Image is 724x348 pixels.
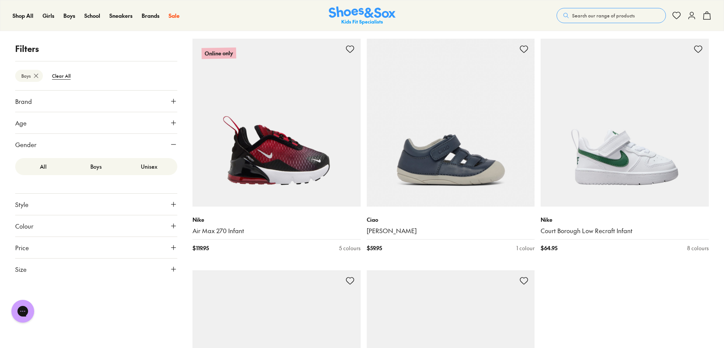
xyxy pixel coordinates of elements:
[142,12,159,20] a: Brands
[15,91,177,112] button: Brand
[43,12,54,19] span: Girls
[109,12,132,19] span: Sneakers
[15,97,32,106] span: Brand
[43,12,54,20] a: Girls
[142,12,159,19] span: Brands
[15,70,43,82] btn: Boys
[169,12,180,20] a: Sale
[15,215,177,237] button: Colour
[15,140,36,149] span: Gender
[15,194,177,215] button: Style
[367,216,535,224] p: Ciao
[557,8,666,23] button: Search our range of products
[84,12,100,20] a: School
[202,47,236,59] p: Online only
[84,12,100,19] span: School
[169,12,180,19] span: Sale
[13,12,33,19] span: Shop All
[192,244,209,252] span: $ 119.95
[329,6,396,25] img: SNS_Logo_Responsive.svg
[339,244,361,252] div: 5 colours
[63,12,75,20] a: Boys
[70,160,123,174] label: Boys
[15,112,177,133] button: Age
[15,237,177,258] button: Price
[192,216,361,224] p: Nike
[329,6,396,25] a: Shoes & Sox
[192,39,361,207] a: Online only
[63,12,75,19] span: Boys
[367,244,382,252] span: $ 59.95
[687,244,709,252] div: 8 colours
[15,265,27,274] span: Size
[15,42,177,55] p: Filters
[572,12,635,19] span: Search our range of products
[17,160,70,174] label: All
[541,216,709,224] p: Nike
[15,200,28,209] span: Style
[15,259,177,280] button: Size
[516,244,535,252] div: 1 colour
[541,227,709,235] a: Court Borough Low Recraft Infant
[15,243,29,252] span: Price
[109,12,132,20] a: Sneakers
[13,12,33,20] a: Shop All
[15,118,27,127] span: Age
[8,297,38,325] iframe: Gorgias live chat messenger
[192,227,361,235] a: Air Max 270 Infant
[367,227,535,235] a: [PERSON_NAME]
[15,221,33,230] span: Colour
[541,244,557,252] span: $ 64.95
[46,69,77,83] btn: Clear All
[123,160,176,174] label: Unisex
[15,134,177,155] button: Gender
